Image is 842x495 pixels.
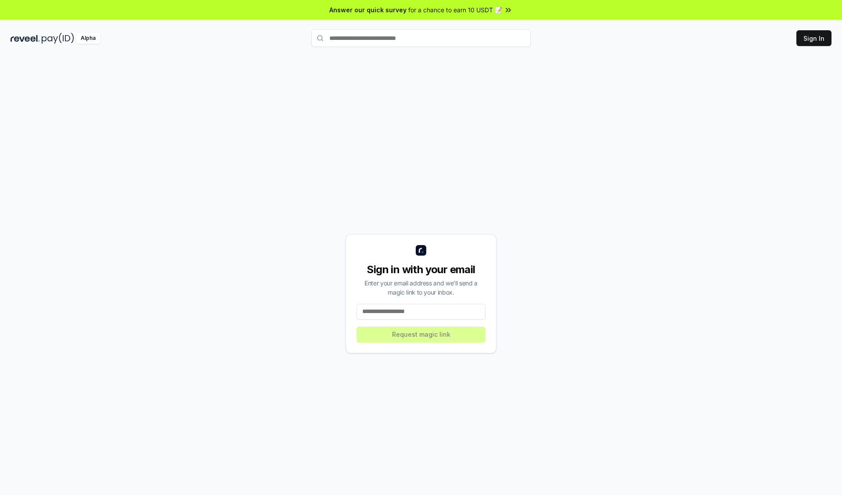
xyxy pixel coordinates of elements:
div: Sign in with your email [357,263,485,277]
img: reveel_dark [11,33,40,44]
span: for a chance to earn 10 USDT 📝 [408,5,502,14]
img: logo_small [416,245,426,256]
img: pay_id [42,33,74,44]
div: Alpha [76,33,100,44]
span: Answer our quick survey [329,5,407,14]
div: Enter your email address and we’ll send a magic link to your inbox. [357,278,485,297]
button: Sign In [796,30,831,46]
